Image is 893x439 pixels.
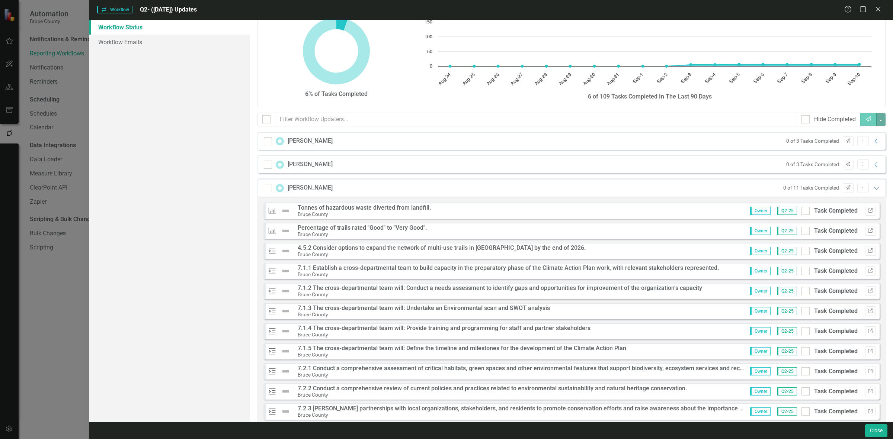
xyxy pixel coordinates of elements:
path: Sep-9, 6. Tasks Completed. [833,63,836,66]
div: [PERSON_NAME] [288,160,333,169]
div: [PERSON_NAME] [288,184,333,192]
span: Q2-25 [777,287,797,295]
text: Sep-3 [680,72,692,84]
span: Q2-25 [777,347,797,355]
div: [PERSON_NAME] [288,137,333,145]
small: Bruce County [298,392,328,398]
span: Q2-25 [777,227,797,235]
text: Sep-10 [847,72,861,86]
small: Bruce County [298,291,328,297]
path: Aug-29, 0. Tasks Completed. [569,65,572,68]
text: 0 [430,64,432,69]
span: Owner [750,367,771,375]
span: Q2-25 [777,387,797,396]
span: Owner [750,307,771,315]
text: Sep-2 [656,72,668,84]
path: Sep-2, 0. Tasks Completed. [665,65,668,68]
path: Aug-30, 0. Tasks Completed. [593,65,596,68]
div: Task Completed [814,307,858,316]
svg: Interactive chart [420,18,875,93]
strong: 7.1.4 The cross-departmental team will: Provide training and programming for staff and partner st... [298,325,590,332]
text: Aug-28 [534,72,548,86]
span: Owner [750,327,771,335]
span: Owner [750,387,771,396]
span: Q2-25 [777,207,797,215]
path: Sep-4, 5. Tasks Completed. [713,63,716,66]
div: Task Completed [814,327,858,336]
img: Not Defined [281,246,291,255]
img: Not Defined [281,407,291,416]
path: Sep-8, 6. Tasks Completed. [810,63,813,66]
span: Owner [750,287,771,295]
text: 50 [427,49,432,54]
strong: 6 of 109 Tasks Completed In The Last 90 Days [588,93,712,100]
span: Q2- ([DATE]) Updates [140,6,197,13]
a: Workflow Emails [89,35,250,49]
text: Aug-25 [461,72,476,86]
div: Task Completed [814,287,858,296]
img: Not Defined [281,367,291,376]
path: Aug-26, 0. Tasks Completed. [496,65,499,68]
text: Aug-26 [486,72,500,86]
text: Sep-7 [777,72,789,84]
small: Bruce County [298,251,328,257]
path: Aug-27, 0. Tasks Completed. [521,65,524,68]
span: Workflow [97,6,132,13]
text: Sep-8 [800,72,813,84]
text: Sep-4 [704,72,717,84]
span: Owner [750,247,771,255]
text: Aug-24 [438,72,452,86]
div: Hide Completed [814,115,856,124]
img: Not Defined [281,226,291,235]
small: 0 of 3 Tasks Completed [786,138,839,145]
small: Bruce County [298,231,328,237]
img: Not Defined [281,267,291,275]
text: Sep-6 [752,72,765,84]
strong: 7.2.1 Conduct a comprehensive assessment of critical habitats, green spaces and other environment... [298,365,802,372]
small: Bruce County [298,372,328,378]
input: Filter Workflow Updaters... [275,113,797,126]
button: Close [865,424,887,437]
path: Aug-24, 0. Tasks Completed. [448,65,451,68]
strong: Tonnes of hazardous waste diverted from landfill. [298,204,431,211]
div: Task Completed [814,207,858,215]
div: Task Completed [814,347,858,356]
strong: 7.2.3 [PERSON_NAME] partnerships with local organizations, stakeholders, and residents to promote... [298,405,824,412]
span: Q2-25 [777,367,797,375]
div: Task Completed [814,387,858,396]
small: Bruce County [298,412,328,418]
path: Sep-6, 6. Tasks Completed. [761,63,764,66]
strong: 4.5.2 Consider options to expand the network of multi-use trails in [GEOGRAPHIC_DATA] by the end ... [298,244,586,251]
img: Not Defined [281,327,291,336]
text: 100 [425,35,432,39]
div: Task Completed [814,247,858,255]
text: Aug-31 [606,72,620,86]
strong: 7.1.2 The cross-departmental team will: Conduct a needs assessment to identify gaps and opportuni... [298,284,702,291]
strong: 6% of Tasks Completed [305,90,368,97]
path: Sep-1, 0. Tasks Completed. [641,65,644,68]
small: 0 of 11 Tasks Completed [783,184,839,191]
small: Bruce County [298,352,328,358]
text: Aug-30 [582,72,596,86]
span: Owner [750,347,771,355]
text: 150 [425,20,432,25]
path: Aug-31, 0. Tasks Completed. [617,65,620,68]
span: Q2-25 [777,327,797,335]
div: Task Completed [814,267,858,275]
span: Owner [750,227,771,235]
path: Sep-7, 6. Tasks Completed. [785,63,788,66]
div: Chart. Highcharts interactive chart. [420,18,880,93]
div: Task Completed [814,407,858,416]
span: Q2-25 [777,407,797,416]
text: Aug-27 [510,72,524,86]
text: Sep-9 [825,72,837,84]
div: Task Completed [814,367,858,376]
span: Owner [750,407,771,416]
span: Owner [750,267,771,275]
strong: 7.2.2 Conduct a comprehensive review of current policies and practices related to environmental s... [298,385,687,392]
path: Sep-3, 5. Tasks Completed. [689,63,692,66]
img: Not Defined [281,307,291,316]
text: Aug-29 [558,72,572,86]
path: Aug-28, 0. Tasks Completed. [545,65,548,68]
strong: Percentage of trails rated "Good" to "Very Good". [298,224,427,231]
